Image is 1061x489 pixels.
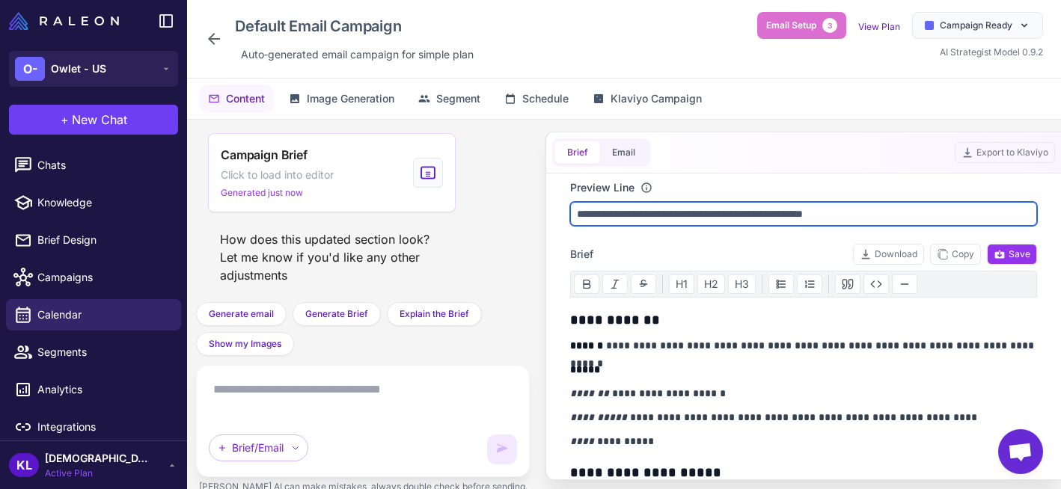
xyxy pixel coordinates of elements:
span: Schedule [522,90,569,107]
button: Generate email [196,302,287,326]
button: Image Generation [280,84,403,113]
label: Preview Line [570,179,635,196]
button: Show my Images [196,332,294,356]
button: Segment [409,84,489,113]
button: Download [853,244,924,265]
button: Email [600,141,647,164]
img: Raleon Logo [9,12,119,30]
button: Brief [555,141,600,164]
span: Copy [937,247,974,261]
a: View Plan [858,21,900,32]
span: Owlet - US [51,61,106,77]
button: Content [199,84,274,113]
button: H3 [728,274,756,294]
button: H2 [697,274,725,294]
span: AI Strategist Model 0.9.2 [940,46,1043,58]
span: Brief Design [37,232,169,248]
span: Show my Images [209,337,281,351]
a: Analytics [6,374,181,405]
a: Brief Design [6,224,181,256]
a: Campaigns [6,262,181,293]
button: Klaviyo Campaign [584,84,711,113]
span: Campaign Ready [940,19,1012,32]
span: + [61,111,69,129]
div: O- [15,57,45,81]
button: O-Owlet - US [9,51,178,87]
span: Generated just now [221,186,303,200]
div: Brief/Email [209,434,308,461]
span: Knowledge [37,194,169,211]
a: Raleon Logo [9,12,125,30]
div: Click to edit campaign name [229,12,480,40]
a: Calendar [6,299,181,330]
span: Save [994,247,1030,261]
button: +New Chat [9,105,178,135]
span: Campaign Brief [221,146,308,164]
span: Auto‑generated email campaign for simple plan [241,46,474,63]
span: Active Plan [45,467,150,480]
span: Click to load into editor [221,167,334,183]
span: Analytics [37,381,169,398]
span: Content [226,90,265,107]
div: Click to edit description [235,43,480,66]
span: Email Setup [766,19,816,32]
span: Generate email [209,307,274,321]
button: Schedule [495,84,578,113]
span: Klaviyo Campaign [611,90,702,107]
span: Explain the Brief [400,307,469,321]
button: Export to Klaviyo [955,142,1055,163]
div: How does this updated section look? Let me know if you'd like any other adjustments [208,224,456,290]
span: Calendar [37,307,169,323]
button: Generate Brief [293,302,381,326]
a: Integrations [6,411,181,443]
a: Segments [6,336,181,368]
div: Open chat [998,429,1043,474]
span: Segments [37,344,169,360]
span: Chats [37,157,169,173]
span: Image Generation [307,90,394,107]
a: Chats [6,150,181,181]
button: H1 [669,274,694,294]
span: 3 [822,18,837,33]
span: New Chat [72,111,127,129]
span: Integrations [37,419,169,435]
button: Email Setup3 [757,12,846,39]
span: Segment [436,90,480,107]
a: Knowledge [6,187,181,218]
button: Explain the Brief [387,302,482,326]
button: Copy [930,244,981,265]
span: Generate Brief [305,307,368,321]
span: [DEMOGRAPHIC_DATA][PERSON_NAME] [45,450,150,467]
button: Save [987,244,1037,265]
span: Brief [570,246,593,262]
div: KL [9,453,39,477]
span: Campaigns [37,269,169,286]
